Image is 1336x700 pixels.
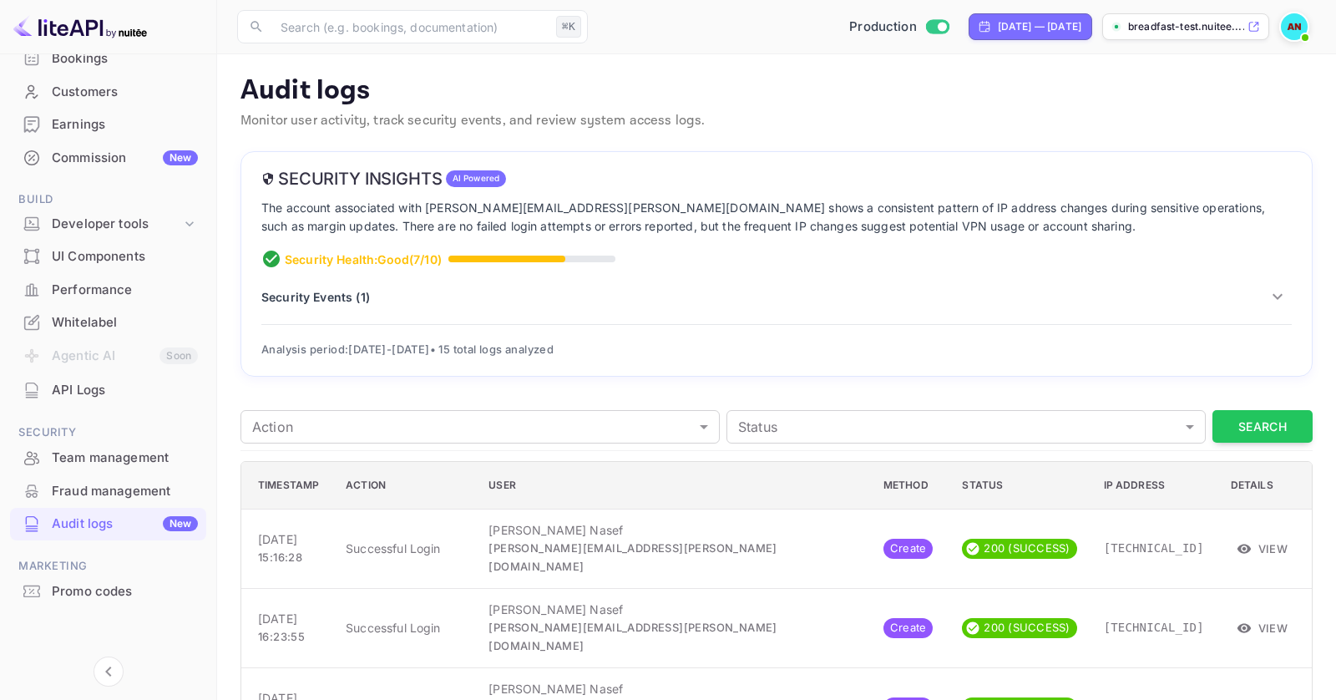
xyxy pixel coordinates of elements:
div: Commission [52,149,198,168]
div: Whitelabel [52,313,198,332]
span: 200 (SUCCESS) [977,540,1076,557]
p: breadfast-test.nuitee.... [1128,19,1244,34]
div: New [163,516,198,531]
div: Audit logsNew [10,508,206,540]
span: Marketing [10,557,206,576]
div: Switch to Sandbox mode [843,18,955,37]
div: New [163,150,198,165]
span: AI Powered [446,172,507,185]
button: View [1231,616,1295,641]
p: [TECHNICAL_ID] [1104,540,1204,557]
img: Abdelrahman Nasef [1281,13,1308,40]
div: Developer tools [10,210,206,239]
div: Earnings [10,109,206,141]
input: Search (e.g. bookings, documentation) [271,10,549,43]
button: View [1231,536,1295,561]
div: API Logs [10,374,206,407]
span: Create [883,620,934,637]
p: [PERSON_NAME] Nasef [488,521,857,539]
a: Promo codes [10,576,206,606]
th: Action [332,462,475,510]
th: User [475,462,870,510]
div: Team management [52,449,198,468]
div: [DATE] — [DATE] [998,19,1081,34]
img: LiteAPI logo [13,13,147,40]
p: [DATE] [258,530,319,548]
div: Fraud management [52,482,198,501]
p: [TECHNICAL_ID] [1104,619,1204,637]
div: Promo codes [52,582,198,601]
p: [DATE] [258,610,319,627]
p: Successful Login [346,619,462,637]
span: 15:16:28 [258,550,302,564]
div: Team management [10,442,206,474]
button: Search [1212,410,1313,443]
div: Customers [52,83,198,102]
p: Monitor user activity, track security events, and review system access logs. [240,111,1313,131]
span: Security [10,424,206,442]
div: Bookings [52,49,198,68]
div: Fraud management [10,475,206,508]
span: Build [10,190,206,209]
div: Audit logs [52,515,198,534]
a: Fraud management [10,475,206,506]
a: Customers [10,76,206,107]
span: Analysis period: [DATE] - [DATE] • 15 total logs analyzed [261,342,554,356]
span: 200 (SUCCESS) [977,620,1076,637]
p: Successful Login [346,540,462,557]
p: Security Events ( 1 ) [261,288,370,306]
div: Performance [52,281,198,300]
div: Developer tools [52,215,181,234]
div: Bookings [10,43,206,75]
span: Create [883,540,934,557]
span: 16:23:55 [258,630,305,643]
div: Performance [10,274,206,307]
th: Timestamp [241,462,332,510]
a: Earnings [10,109,206,139]
button: Collapse navigation [94,657,124,687]
div: Promo codes [10,576,206,608]
span: [PERSON_NAME][EMAIL_ADDRESS][PERSON_NAME][DOMAIN_NAME] [488,621,777,653]
div: CommissionNew [10,142,206,175]
div: Whitelabel [10,307,206,339]
a: API Logs [10,374,206,405]
div: ⌘K [556,16,581,38]
a: Bookings [10,43,206,74]
a: Whitelabel [10,307,206,337]
span: Production [849,18,917,37]
h6: Security Insights [261,169,443,189]
div: Customers [10,76,206,109]
div: Earnings [52,115,198,134]
a: UI Components [10,241,206,271]
span: [PERSON_NAME][EMAIL_ADDRESS][PERSON_NAME][DOMAIN_NAME] [488,541,777,574]
div: UI Components [52,247,198,266]
p: Security Health: Good ( 7 /10) [285,251,442,268]
p: [PERSON_NAME] Nasef [488,601,857,618]
p: [PERSON_NAME] Nasef [488,680,857,697]
th: Status [949,462,1090,510]
th: Method [870,462,949,510]
p: Audit logs [240,74,1313,108]
a: CommissionNew [10,142,206,173]
a: Audit logsNew [10,508,206,539]
a: Performance [10,274,206,305]
th: IP Address [1091,462,1217,510]
th: Details [1217,462,1312,510]
p: The account associated with [PERSON_NAME][EMAIL_ADDRESS][PERSON_NAME][DOMAIN_NAME] shows a consis... [261,199,1292,236]
div: API Logs [52,381,198,400]
div: UI Components [10,241,206,273]
a: Team management [10,442,206,473]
